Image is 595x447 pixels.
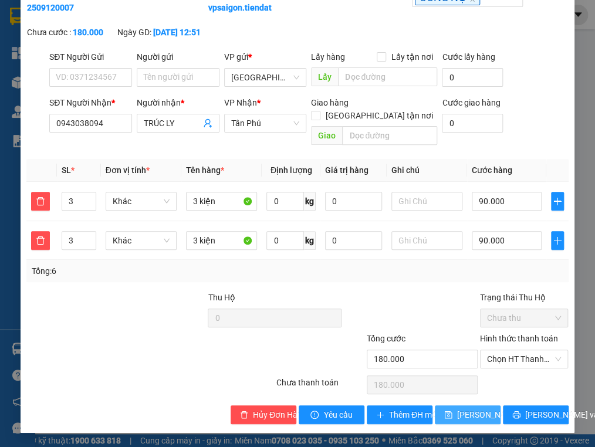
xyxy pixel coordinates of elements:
[31,231,50,250] button: delete
[72,28,103,37] b: 180.000
[31,265,231,277] div: Tổng: 6
[26,26,115,39] div: Chưa cước :
[231,405,296,424] button: deleteHủy Đơn Hàng
[186,231,257,250] input: VD: Bàn, Ghế
[186,165,224,175] span: Tên hàng
[435,405,501,424] button: save[PERSON_NAME] thay đổi
[208,293,235,302] span: Thu Hộ
[113,232,170,249] span: Khác
[480,334,558,343] label: Hình thức thanh toán
[49,96,132,109] div: SĐT Người Nhận
[186,192,257,211] input: VD: Bàn, Ghế
[391,231,462,250] input: Ghi Chú
[311,126,342,145] span: Giao
[203,118,212,128] span: user-add
[311,98,349,107] span: Giao hàng
[271,165,312,175] span: Định lượng
[444,411,452,420] span: save
[551,192,563,211] button: plus
[442,98,500,107] label: Cước giao hàng
[299,405,364,424] button: exclamation-circleYêu cầu
[253,408,307,421] span: Hủy Đơn Hàng
[387,159,467,182] th: Ghi chú
[62,165,71,175] span: SL
[552,197,563,206] span: plus
[113,192,170,210] span: Khác
[457,408,551,421] span: [PERSON_NAME] thay đổi
[552,236,563,245] span: plus
[231,69,300,86] span: Sài Gòn
[137,96,219,109] div: Người nhận
[117,26,206,39] div: Ngày GD:
[512,411,520,420] span: printer
[137,50,219,63] div: Người gửi
[325,165,369,175] span: Giá trị hàng
[551,231,563,250] button: plus
[472,165,512,175] span: Cước hàng
[338,67,437,86] input: Dọc đường
[231,114,300,132] span: Tân Phú
[304,192,316,211] span: kg
[208,3,271,12] b: vpsaigon.tiendat
[311,67,338,86] span: Lấy
[224,50,307,63] div: VP gửi
[503,405,569,424] button: printer[PERSON_NAME] và In
[367,405,432,424] button: plusThêm ĐH mới
[275,376,366,397] div: Chưa thanh toán
[31,192,50,211] button: delete
[32,197,49,206] span: delete
[391,192,462,211] input: Ghi Chú
[442,52,495,62] label: Cước lấy hàng
[224,98,257,107] span: VP Nhận
[342,126,437,145] input: Dọc đường
[389,408,439,421] span: Thêm ĐH mới
[367,334,405,343] span: Tổng cước
[487,350,562,368] span: Chọn HT Thanh Toán
[480,291,569,304] div: Trạng thái Thu Hộ
[310,411,319,420] span: exclamation-circle
[386,50,437,63] span: Lấy tận nơi
[323,408,352,421] span: Yêu cầu
[320,109,437,122] span: [GEOGRAPHIC_DATA] tận nơi
[49,50,132,63] div: SĐT Người Gửi
[240,411,248,420] span: delete
[442,114,503,133] input: Cước giao hàng
[153,28,201,37] b: [DATE] 12:51
[442,68,503,87] input: Cước lấy hàng
[487,309,562,327] span: Chưa thu
[32,236,49,245] span: delete
[311,52,345,62] span: Lấy hàng
[106,165,150,175] span: Đơn vị tính
[376,411,384,420] span: plus
[304,231,316,250] span: kg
